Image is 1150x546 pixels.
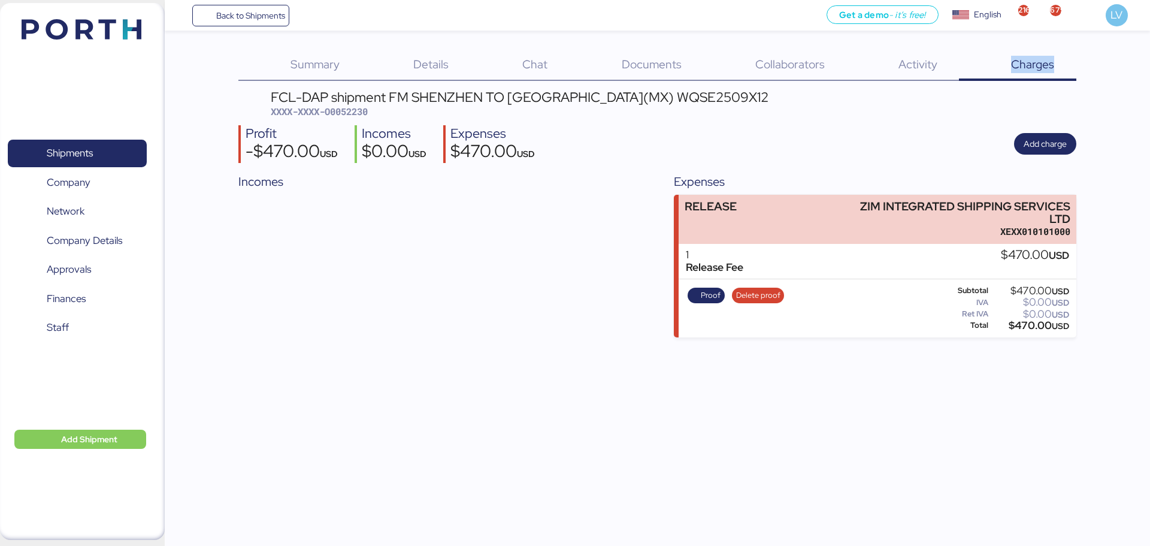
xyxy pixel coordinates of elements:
[8,256,147,283] a: Approvals
[8,168,147,196] a: Company
[271,91,768,104] div: FCL-DAP shipment FM SHENZHEN TO [GEOGRAPHIC_DATA](MX) WQSE2509X12
[8,140,147,167] a: Shipments
[839,200,1070,225] div: ZIM INTEGRATED SHIPPING SERVICES LTD
[47,232,122,249] span: Company Details
[216,8,285,23] span: Back to Shipments
[685,200,737,213] div: RELEASE
[898,56,937,72] span: Activity
[686,249,743,261] div: 1
[8,198,147,225] a: Network
[940,286,988,295] div: Subtotal
[450,143,535,163] div: $470.00
[47,203,84,220] span: Network
[246,125,338,143] div: Profit
[991,310,1069,319] div: $0.00
[362,125,426,143] div: Incomes
[1052,297,1069,308] span: USD
[246,143,338,163] div: -$470.00
[362,143,426,163] div: $0.00
[688,288,725,303] button: Proof
[290,56,340,72] span: Summary
[686,261,743,274] div: Release Fee
[14,430,146,449] button: Add Shipment
[674,173,1076,191] div: Expenses
[1049,249,1069,262] span: USD
[47,144,93,162] span: Shipments
[320,148,338,159] span: USD
[991,321,1069,330] div: $470.00
[1001,249,1069,262] div: $470.00
[1024,137,1067,151] span: Add charge
[732,288,784,303] button: Delete proof
[61,432,117,447] span: Add Shipment
[47,319,69,336] span: Staff
[413,56,449,72] span: Details
[1110,7,1122,23] span: LV
[940,321,988,330] div: Total
[622,56,682,72] span: Documents
[839,225,1070,238] div: XEXX010101000
[1014,133,1076,155] button: Add charge
[522,56,547,72] span: Chat
[408,148,426,159] span: USD
[271,105,368,117] span: XXXX-XXXX-O0052230
[940,310,988,318] div: Ret IVA
[8,285,147,312] a: Finances
[1052,286,1069,297] span: USD
[940,298,988,307] div: IVA
[701,289,721,302] span: Proof
[991,286,1069,295] div: $470.00
[517,148,535,159] span: USD
[192,5,290,26] a: Back to Shipments
[8,314,147,342] a: Staff
[47,261,91,278] span: Approvals
[8,227,147,254] a: Company Details
[736,289,780,302] span: Delete proof
[991,298,1069,307] div: $0.00
[172,5,192,26] button: Menu
[1011,56,1054,72] span: Charges
[238,173,640,191] div: Incomes
[47,290,86,307] span: Finances
[450,125,535,143] div: Expenses
[1052,309,1069,320] span: USD
[974,8,1001,21] div: English
[755,56,825,72] span: Collaborators
[47,174,90,191] span: Company
[1052,321,1069,331] span: USD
